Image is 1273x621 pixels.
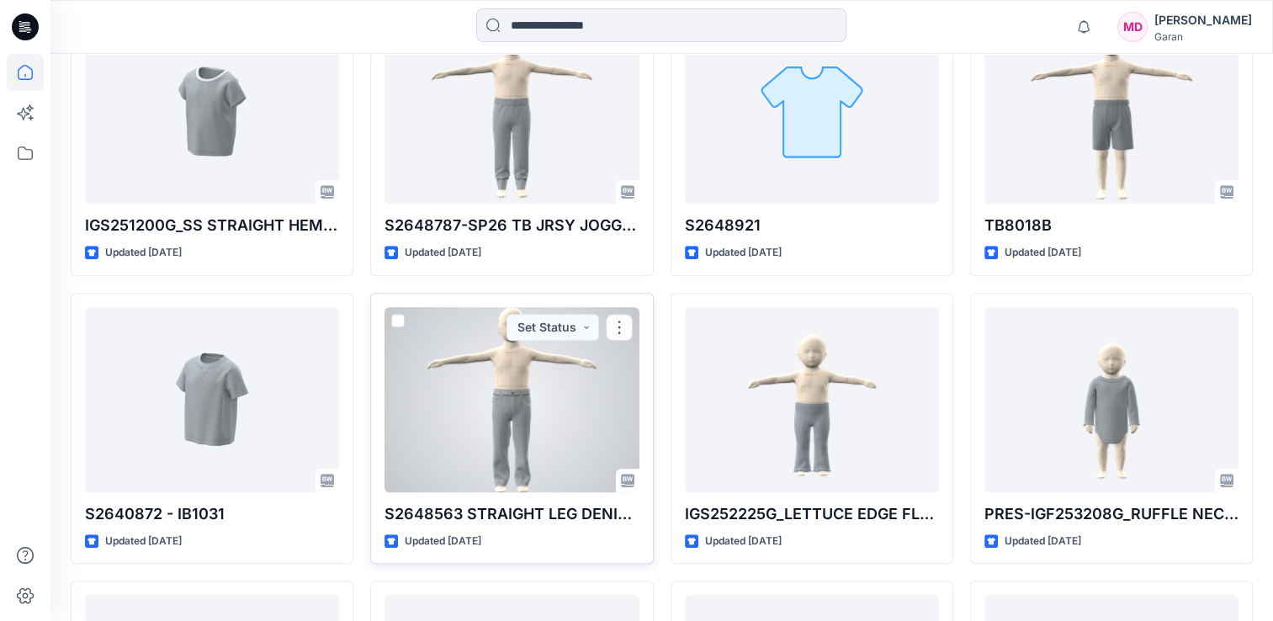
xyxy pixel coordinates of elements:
a: IGS251200G_SS STRAIGHT HEM TEE- SHORTER SZ6M 4.4.24 (1) [85,19,339,204]
p: Updated [DATE] [705,244,782,262]
a: S2648787-SP26 TB JRSY JOGGER [385,19,639,204]
a: IGS252225G_LETTUCE EDGE FLARE PANT_4.9.24 [685,307,939,492]
p: Updated [DATE] [705,533,782,550]
p: Updated [DATE] [405,533,481,550]
p: TB8018B [984,214,1239,237]
p: Updated [DATE] [105,533,182,550]
a: PRES-IGF253208G_RUFFLE NECK BODYSUIT [984,307,1239,492]
a: S2648921 [685,19,939,204]
p: IGS251200G_SS STRAIGHT HEM TEE- SHORTER SZ6M [DATE] (1) [85,214,339,237]
a: S2648563 STRAIGHT LEG DENIM PANTS [385,307,639,492]
p: S2648563 STRAIGHT LEG DENIM PANTS [385,502,639,526]
p: Updated [DATE] [1005,533,1081,550]
p: S2648921 [685,214,939,237]
p: S2648787-SP26 TB JRSY JOGGER [385,214,639,237]
p: S2640872 - IB1031 [85,502,339,526]
p: Updated [DATE] [105,244,182,262]
p: PRES-IGF253208G_RUFFLE NECK BODYSUIT [984,502,1239,526]
a: TB8018B [984,19,1239,204]
p: Updated [DATE] [1005,244,1081,262]
p: IGS252225G_LETTUCE EDGE FLARE PANT_[DATE] [685,502,939,526]
div: [PERSON_NAME] [1154,10,1252,30]
a: S2640872 - IB1031 [85,307,339,492]
div: Garan [1154,30,1252,43]
div: MD [1117,12,1148,42]
p: Updated [DATE] [405,244,481,262]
